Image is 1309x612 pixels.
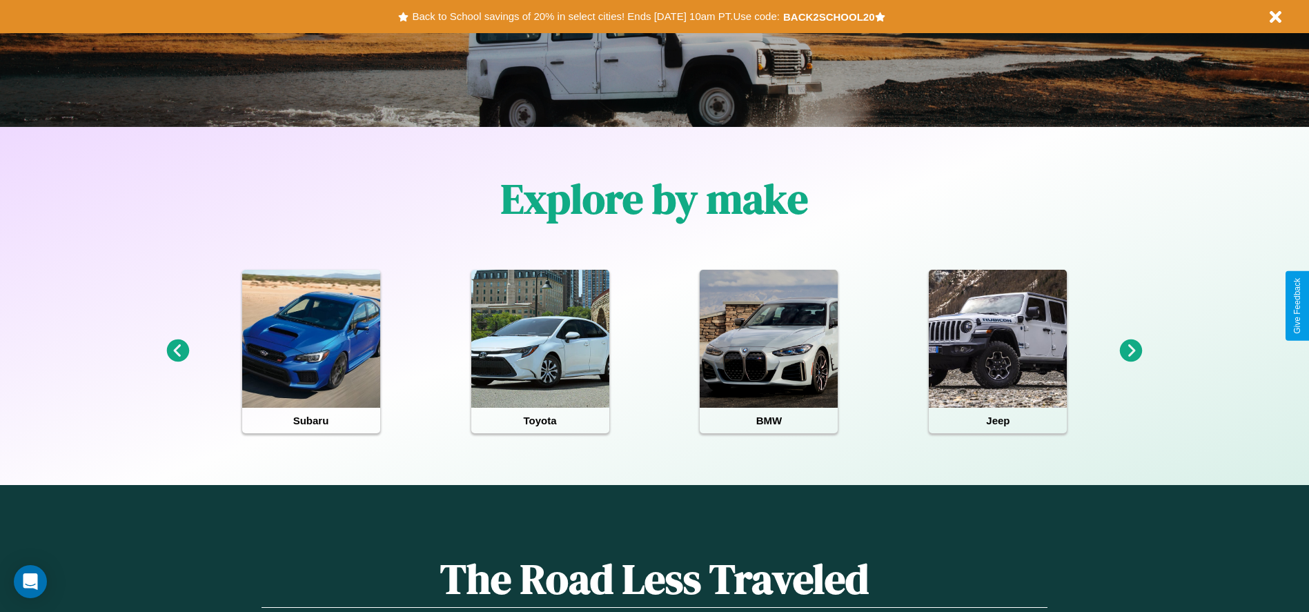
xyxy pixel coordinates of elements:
h1: The Road Less Traveled [262,551,1047,608]
div: Give Feedback [1292,278,1302,334]
h1: Explore by make [501,170,808,227]
b: BACK2SCHOOL20 [783,11,875,23]
h4: BMW [700,408,838,433]
h4: Jeep [929,408,1067,433]
h4: Toyota [471,408,609,433]
h4: Subaru [242,408,380,433]
div: Open Intercom Messenger [14,565,47,598]
button: Back to School savings of 20% in select cities! Ends [DATE] 10am PT.Use code: [409,7,783,26]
